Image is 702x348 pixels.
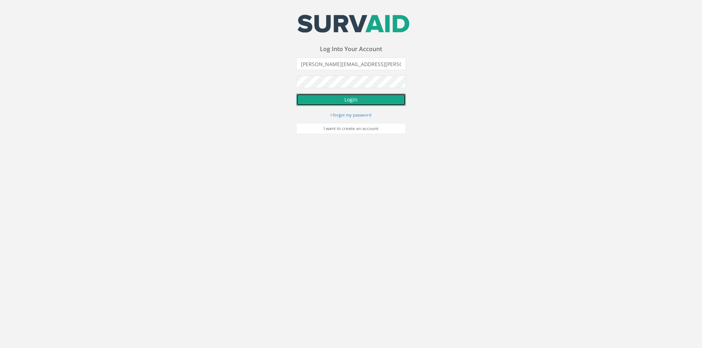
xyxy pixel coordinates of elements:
[331,112,371,118] small: I forgot my password
[296,123,406,134] a: I want to create an account
[331,111,371,118] a: I forgot my password
[296,93,406,106] button: Login
[296,58,406,70] input: Email
[296,46,406,53] h3: Log Into Your Account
